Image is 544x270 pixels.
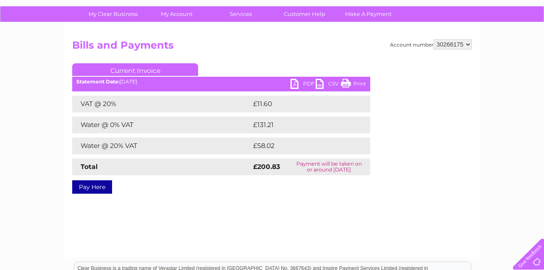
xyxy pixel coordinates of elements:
a: Water [396,36,412,42]
a: 0333 014 3131 [386,4,444,15]
a: Print [341,79,366,91]
a: Customer Help [270,6,339,22]
a: PDF [290,79,316,91]
a: Log out [516,36,536,42]
div: [DATE] [72,79,370,85]
h2: Bills and Payments [72,39,472,55]
div: Account number [390,39,472,49]
a: Blog [471,36,483,42]
img: logo.png [19,22,62,47]
td: £58.02 [251,138,353,154]
a: My Clear Business [78,6,148,22]
a: Make A Payment [334,6,403,22]
strong: Total [81,163,98,171]
a: My Account [142,6,212,22]
strong: £200.83 [253,163,280,171]
td: Water @ 20% VAT [72,138,251,154]
td: £11.60 [251,96,352,112]
a: Telecoms [441,36,466,42]
div: Clear Business is a trading name of Verastar Limited (registered in [GEOGRAPHIC_DATA] No. 3667643... [74,5,471,41]
a: CSV [316,79,341,91]
a: Contact [488,36,509,42]
a: Pay Here [72,180,112,194]
b: Statement Date: [76,78,120,85]
a: Current Invoice [72,63,198,76]
a: Energy [417,36,436,42]
td: VAT @ 20% [72,96,251,112]
td: £131.21 [251,117,353,133]
a: Services [206,6,275,22]
td: Payment will be taken on or around [DATE] [288,158,370,175]
td: Water @ 0% VAT [72,117,251,133]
